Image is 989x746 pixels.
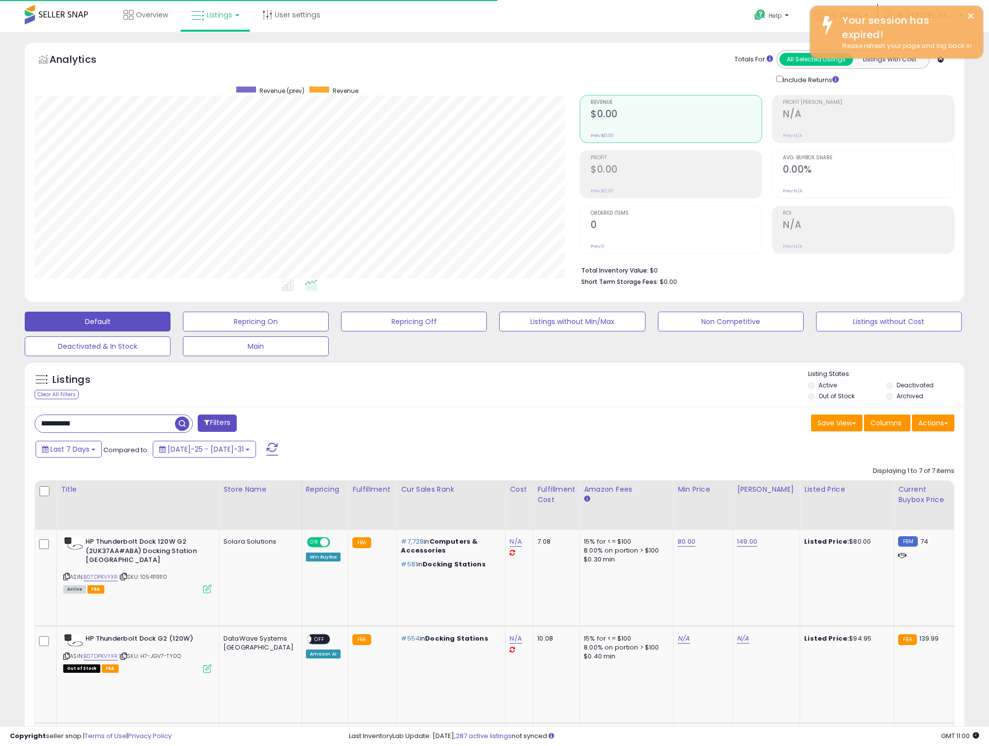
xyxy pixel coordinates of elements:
small: Prev: N/A [783,133,802,139]
small: Prev: N/A [783,243,802,249]
span: All listings that are currently out of stock and unavailable for purchase on Amazon [63,664,100,673]
span: Revenue [591,100,762,105]
span: Last 7 Days [50,444,89,454]
a: 287 active listings [456,731,512,741]
span: Computers & Accessories [401,537,477,555]
div: Totals For [734,55,773,64]
b: Listed Price: [804,634,849,643]
label: Out of Stock [818,392,855,400]
label: Archived [897,392,923,400]
div: 10.08 [537,634,572,643]
span: Revenue [333,87,358,95]
div: $0.30 min [584,555,666,564]
a: 149.00 [737,537,757,547]
b: Short Term Storage Fees: [581,278,658,286]
button: Main [183,336,329,356]
div: Current Buybox Price [898,484,949,505]
h2: $0.00 [591,164,762,177]
div: $80.00 [804,537,886,546]
button: Repricing On [183,312,329,331]
span: Revenue (prev) [259,87,304,95]
small: FBA [898,634,916,645]
button: Columns [864,415,910,431]
span: Profit [PERSON_NAME] [783,100,954,105]
div: 8.00% on portion > $100 [584,643,666,652]
p: in [401,537,498,555]
b: HP Thunderbolt Dock 120W G2 (2UK37AA#ABA) Docking Station [GEOGRAPHIC_DATA] [86,537,206,567]
a: Help [746,1,799,32]
a: Privacy Policy [128,731,172,741]
small: Prev: 0 [591,243,604,249]
li: $0 [581,264,947,276]
h2: $0.00 [591,108,762,122]
small: FBM [898,536,917,547]
h2: 0.00% [783,164,954,177]
div: Min Price [678,484,729,495]
div: [PERSON_NAME] [737,484,796,495]
button: Listings without Cost [816,312,962,331]
div: Include Returns [769,74,851,85]
span: OFF [328,538,344,547]
span: Listings [207,10,232,20]
button: Deactivated & In Stock [25,336,171,356]
small: Prev: $0.00 [591,133,614,139]
b: Listed Price: [804,537,849,546]
span: Help [769,11,782,20]
div: Amazon Fees [584,484,669,495]
div: Listed Price [804,484,890,495]
div: ASIN: [63,537,212,592]
div: Amazon AI [306,650,341,658]
button: [DATE]-25 - [DATE]-31 [153,441,256,458]
button: Filters [198,415,236,432]
div: 15% for <= $100 [584,634,666,643]
h2: 0 [591,219,762,233]
button: Actions [912,415,954,431]
button: Listings With Cost [853,53,926,66]
span: #581 [401,559,417,569]
button: Save View [811,415,862,431]
strong: Copyright [10,731,46,741]
img: 21Vy3eG-QqL._SL40_.jpg [63,634,83,647]
div: Cost [510,484,529,495]
a: N/A [510,537,521,547]
div: Fulfillment Cost [537,484,575,505]
span: All listings currently available for purchase on Amazon [63,585,86,594]
span: 74 [920,537,928,546]
div: ASIN: [63,634,212,672]
div: Store Name [223,484,298,495]
div: Displaying 1 to 7 of 7 items [873,466,954,476]
span: Docking Stations [425,634,488,643]
small: FBA [352,537,371,548]
span: OFF [311,635,327,644]
a: 80.00 [678,537,695,547]
button: All Selected Listings [779,53,853,66]
a: Terms of Use [85,731,127,741]
b: Total Inventory Value: [581,266,648,275]
button: Default [25,312,171,331]
h2: N/A [783,108,954,122]
button: Last 7 Days [36,441,102,458]
span: Overview [136,10,168,20]
span: 2025-08-11 11:00 GMT [941,731,979,741]
div: $0.40 min [584,652,666,661]
a: B07DPKVYXR [84,573,118,581]
div: Fulfillment [352,484,392,495]
h5: Listings [52,373,90,387]
div: Clear All Filters [35,390,79,399]
p: Listing States: [808,370,964,379]
i: Get Help [754,9,766,21]
span: Docking Stations [423,559,485,569]
div: Win BuyBox [306,553,341,561]
span: FBA [87,585,104,594]
span: | SKU: 1054119110 [119,573,167,581]
p: in [401,634,498,643]
span: [DATE]-25 - [DATE]-31 [168,444,244,454]
div: $94.95 [804,634,886,643]
a: N/A [737,634,749,644]
p: in [401,560,498,569]
span: $0.00 [660,277,677,286]
small: Amazon Fees. [584,495,590,504]
span: Columns [870,418,902,428]
button: × [967,10,975,22]
span: ON [308,538,320,547]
